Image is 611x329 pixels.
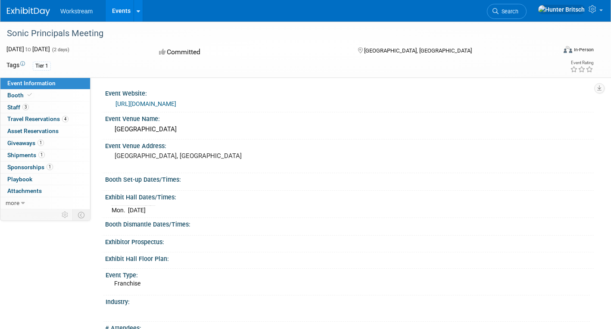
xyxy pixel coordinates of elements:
a: Shipments1 [0,149,90,161]
td: Mon. [112,205,128,214]
a: Sponsorships1 [0,161,90,173]
span: 1 [47,164,53,170]
span: Booth [7,92,34,99]
span: Event Information [7,80,56,87]
div: Event Website: [105,87,594,98]
span: 1 [37,140,44,146]
a: [URL][DOMAIN_NAME] [115,100,176,107]
span: Staff [7,104,29,111]
span: 3 [22,104,29,110]
div: Exhibit Hall Floor Plan: [105,252,594,263]
span: Asset Reservations [7,127,59,134]
span: Franchise [114,280,140,287]
a: Event Information [0,78,90,89]
a: Staff3 [0,102,90,113]
div: Tier 1 [33,62,51,71]
a: Asset Reservations [0,125,90,137]
span: 1 [38,152,45,158]
pre: [GEOGRAPHIC_DATA], [GEOGRAPHIC_DATA] [115,152,299,160]
td: Toggle Event Tabs [73,209,90,220]
img: ExhibitDay [7,7,50,16]
a: Attachments [0,185,90,197]
span: to [24,46,32,53]
span: [DATE] [DATE] [6,46,50,53]
div: Booth Dismantle Dates/Times: [105,218,594,229]
div: Booth Set-up Dates/Times: [105,173,594,184]
span: Playbook [7,176,32,183]
div: In-Person [574,47,594,53]
span: 4 [62,116,69,122]
div: Committed [156,45,343,60]
span: Travel Reservations [7,115,69,122]
a: Giveaways1 [0,137,90,149]
img: Format-Inperson.png [564,46,572,53]
td: Tags [6,61,25,71]
div: Exhibitor Prospectus: [105,236,594,246]
div: Event Format [507,45,594,58]
div: [GEOGRAPHIC_DATA] [112,123,587,136]
span: Attachments [7,187,42,194]
a: more [0,197,90,209]
a: Travel Reservations4 [0,113,90,125]
span: Sponsorships [7,164,53,171]
span: Workstream [60,8,93,15]
div: Exhibit Hall Dates/Times: [105,191,594,202]
div: Event Type: [106,269,590,279]
td: [DATE] [128,205,146,214]
a: Playbook [0,174,90,185]
span: (2 days) [51,47,69,53]
a: Booth [0,90,90,101]
div: Event Venue Name: [105,112,594,123]
div: Industry: [106,295,590,306]
img: Hunter Britsch [538,5,585,14]
div: Sonic Principals Meeting [4,26,544,41]
a: Search [487,4,527,19]
span: more [6,199,19,206]
i: Booth reservation complete [28,93,32,97]
div: Event Venue Address: [105,140,594,150]
td: Personalize Event Tab Strip [58,209,73,220]
span: Shipments [7,152,45,158]
span: Giveaways [7,140,44,146]
span: [GEOGRAPHIC_DATA], [GEOGRAPHIC_DATA] [364,47,472,54]
span: Search [499,8,518,15]
div: Event Rating [570,61,593,65]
